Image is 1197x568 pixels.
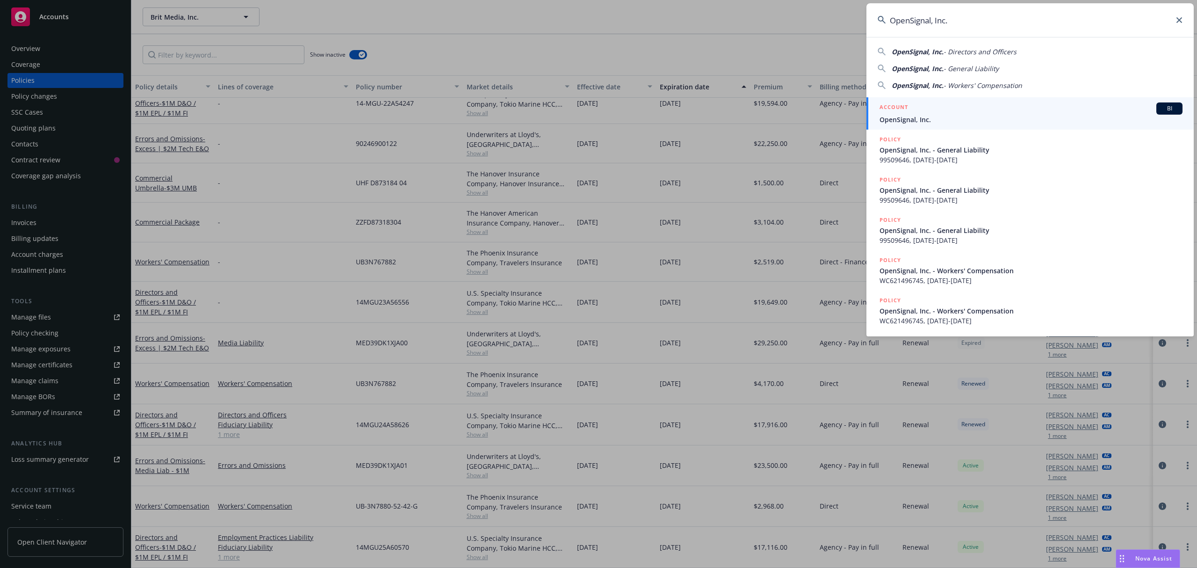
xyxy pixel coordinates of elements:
a: POLICYOpenSignal, Inc. - General Liability99509646, [DATE]-[DATE] [866,210,1194,250]
a: POLICYOpenSignal, Inc. - Workers' CompensationWC621496745, [DATE]-[DATE] [866,250,1194,291]
a: ACCOUNTBIOpenSignal, Inc. [866,97,1194,130]
div: Drag to move [1116,550,1128,568]
span: OpenSignal, Inc. [880,115,1183,124]
span: Nova Assist [1135,554,1172,562]
button: Nova Assist [1116,549,1180,568]
span: OpenSignal, Inc. [892,64,944,73]
span: - General Liability [944,64,999,73]
span: OpenSignal, Inc. - General Liability [880,185,1183,195]
span: OpenSignal, Inc. [892,81,944,90]
span: - Directors and Officers [944,47,1017,56]
span: WC621496745, [DATE]-[DATE] [880,316,1183,326]
span: WC621496745, [DATE]-[DATE] [880,276,1183,285]
span: 99509646, [DATE]-[DATE] [880,155,1183,165]
span: 99509646, [DATE]-[DATE] [880,235,1183,245]
input: Search... [866,3,1194,37]
h5: POLICY [880,215,901,225]
h5: POLICY [880,296,901,305]
span: - Workers' Compensation [944,81,1022,90]
a: POLICYOpenSignal, Inc. - General Liability99509646, [DATE]-[DATE] [866,130,1194,170]
a: POLICYOpenSignal, Inc. - General Liability99509646, [DATE]-[DATE] [866,170,1194,210]
h5: POLICY [880,255,901,265]
span: 99509646, [DATE]-[DATE] [880,195,1183,205]
span: OpenSignal, Inc. - Workers' Compensation [880,306,1183,316]
span: OpenSignal, Inc. [892,47,944,56]
a: POLICYOpenSignal, Inc. - Workers' CompensationWC621496745, [DATE]-[DATE] [866,291,1194,331]
span: BI [1160,104,1179,113]
h5: POLICY [880,175,901,184]
span: OpenSignal, Inc. - Workers' Compensation [880,266,1183,276]
span: OpenSignal, Inc. - General Liability [880,226,1183,235]
h5: ACCOUNT [880,102,908,114]
span: OpenSignal, Inc. - General Liability [880,145,1183,155]
h5: POLICY [880,135,901,144]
